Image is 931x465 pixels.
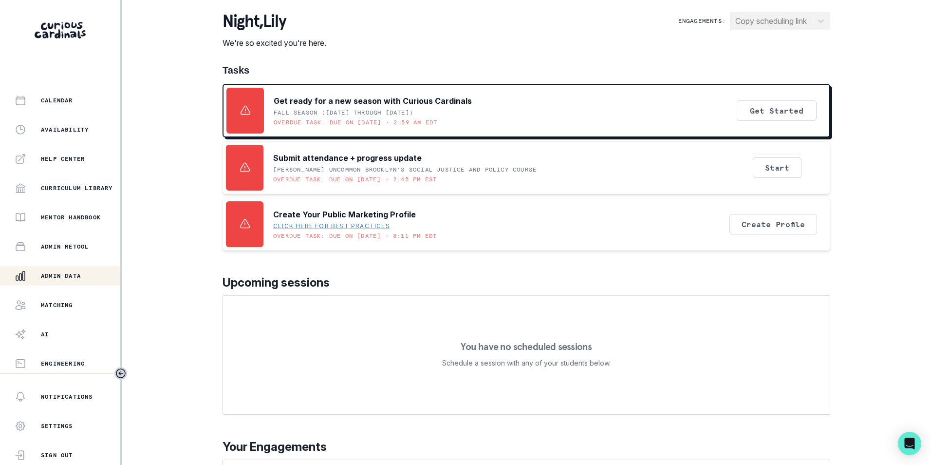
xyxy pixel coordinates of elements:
p: Settings [41,422,73,430]
p: Your Engagements [223,438,830,456]
p: Calendar [41,97,73,104]
img: Curious Cardinals Logo [35,22,86,39]
p: Admin Data [41,272,81,280]
p: Engineering [41,360,85,368]
p: Upcoming sessions [223,274,830,291]
p: Matching [41,301,73,309]
p: We're so excited you're here. [223,37,326,49]
p: Overdue task: Due on [DATE] • 8:11 PM EDT [273,232,437,240]
button: Get Started [737,100,817,121]
p: Mentor Handbook [41,213,101,221]
p: [PERSON_NAME] UNCOMMON Brooklyn's Social Justice and Policy Course [273,166,537,174]
p: night , Lily [223,12,326,31]
p: Overdue task: Due on [DATE] • 2:59 AM EDT [274,118,437,126]
p: Fall Season ([DATE] through [DATE]) [274,109,413,116]
a: Click here for best practices [273,222,390,230]
p: Availability [41,126,89,134]
button: Start [753,157,801,178]
p: Notifications [41,393,93,401]
p: Overdue task: Due on [DATE] • 2:45 PM EST [273,175,437,183]
p: Schedule a session with any of your students below. [442,357,611,369]
p: You have no scheduled sessions [461,342,592,351]
button: Create Profile [729,214,817,234]
button: Toggle sidebar [114,367,127,380]
p: Create Your Public Marketing Profile [273,209,416,220]
p: Engagements: [678,17,726,25]
p: Help Center [41,155,85,163]
p: Get ready for a new season with Curious Cardinals [274,95,472,107]
p: Submit attendance + progress update [273,152,422,164]
div: Open Intercom Messenger [898,432,921,455]
h1: Tasks [223,64,830,76]
p: Sign Out [41,451,73,459]
p: Curriculum Library [41,184,113,192]
p: Admin Retool [41,243,89,251]
p: AI [41,330,49,338]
